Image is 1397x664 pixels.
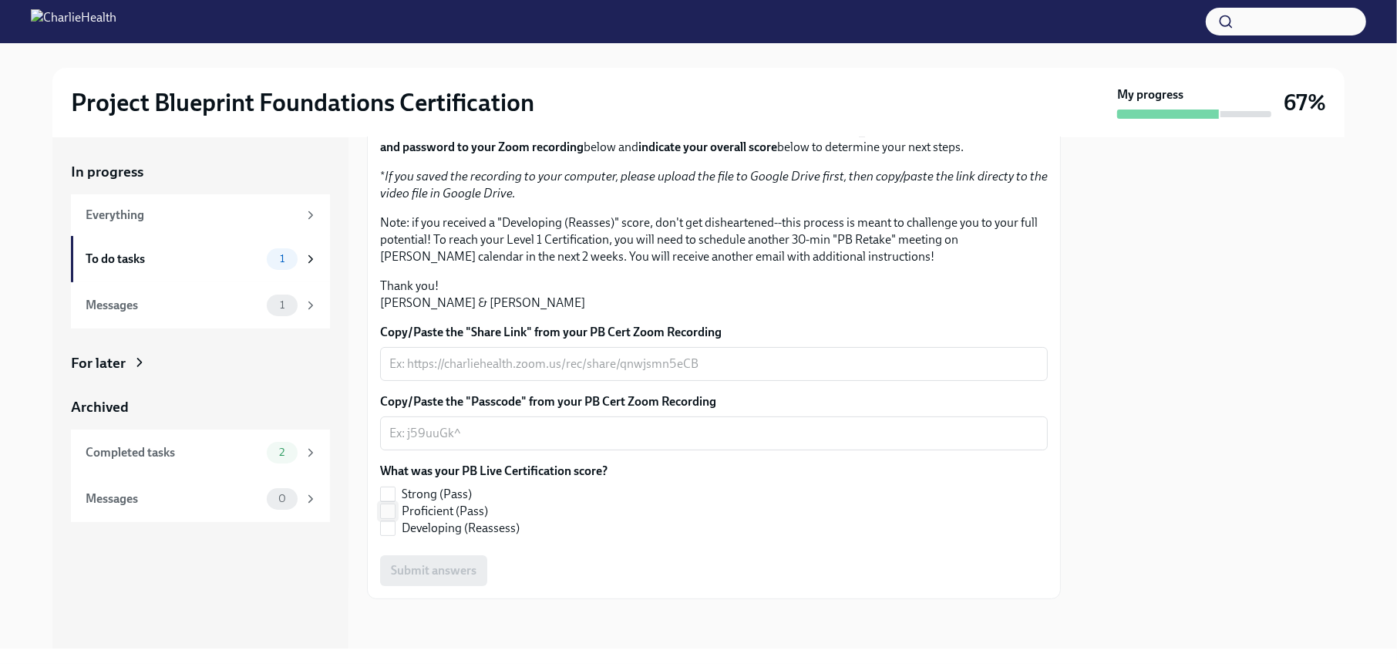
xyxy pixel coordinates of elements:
img: CharlieHealth [31,9,116,34]
a: Completed tasks2 [71,430,330,476]
span: 0 [269,493,295,504]
div: Messages [86,297,261,314]
label: Copy/Paste the "Share Link" from your PB Cert Zoom Recording [380,324,1048,341]
span: Strong (Pass) [402,486,472,503]
span: Developing (Reassess) [402,520,520,537]
a: To do tasks1 [71,236,330,282]
div: Messages [86,490,261,507]
div: Completed tasks [86,444,261,461]
a: Everything [71,194,330,236]
span: 1 [271,299,294,311]
div: To do tasks [86,251,261,268]
strong: My progress [1117,86,1183,103]
p: Note: if you received a "Developing (Reasses)" score, don't get disheartened--this process is mea... [380,214,1048,265]
p: Thank you for completing your scheduled Project Blueprint Live Certification with [PERSON_NAME]. ... [380,122,1048,156]
p: Thank you! [PERSON_NAME] & [PERSON_NAME] [380,278,1048,312]
label: Copy/Paste the "Passcode" from your PB Cert Zoom Recording [380,393,1048,410]
h3: 67% [1284,89,1326,116]
label: What was your PB Live Certification score? [380,463,608,480]
h2: Project Blueprint Foundations Certification [71,87,534,118]
a: In progress [71,162,330,182]
span: 1 [271,253,294,265]
span: 2 [270,447,294,458]
a: For later [71,353,330,373]
a: Messages1 [71,282,330,329]
em: If you saved the recording to your computer, please upload the file to Google Drive first, then c... [380,169,1048,201]
a: Archived [71,397,330,417]
div: Everything [86,207,298,224]
span: Proficient (Pass) [402,503,488,520]
div: For later [71,353,126,373]
strong: indicate your overall score [638,140,777,154]
a: Messages0 [71,476,330,522]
